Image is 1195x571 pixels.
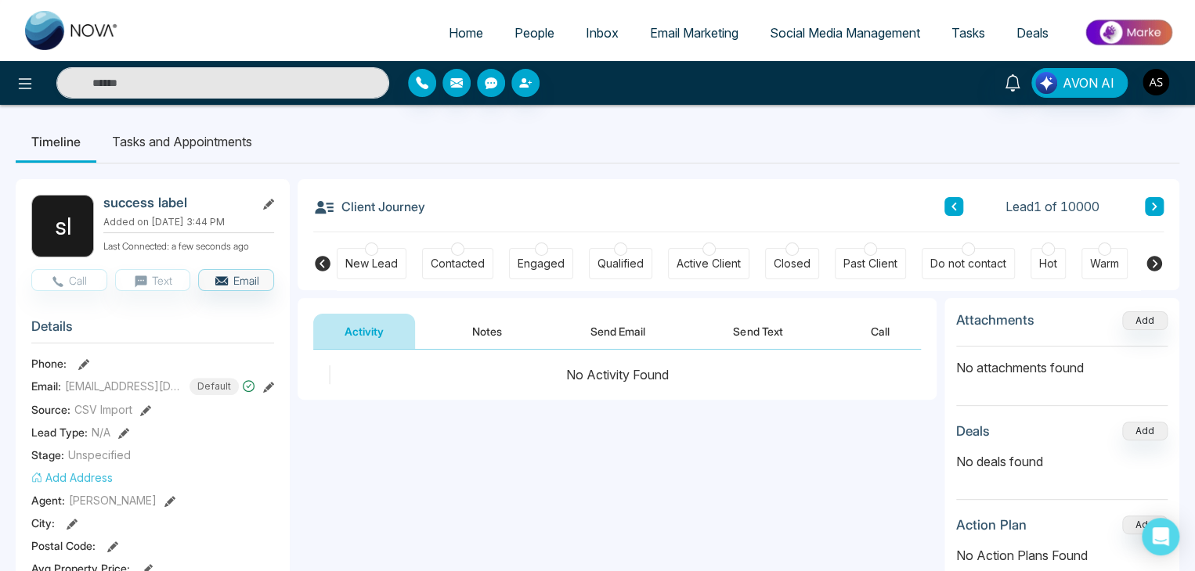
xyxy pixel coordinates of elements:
img: Nova CRM Logo [25,11,119,50]
button: Call [31,269,107,291]
h3: Attachments [956,312,1034,328]
a: Tasks [936,18,1001,48]
div: Active Client [677,256,741,271]
p: Added on [DATE] 3:44 PM [103,215,274,229]
img: User Avatar [1143,69,1169,95]
span: Email: [31,378,61,394]
div: Closed [774,256,811,271]
p: Last Connected: a few seconds ago [103,236,274,253]
div: Open Intercom Messenger [1142,518,1179,555]
div: Contacted [431,256,485,271]
div: Past Client [843,256,897,271]
span: Postal Code : [31,537,96,554]
a: Deals [1001,18,1064,48]
div: New Lead [345,256,398,271]
li: Timeline [16,120,96,163]
div: Do not contact [930,256,1006,271]
button: Notes [441,314,533,349]
button: Email [198,269,274,291]
span: N/A [92,424,110,440]
button: Add Address [31,469,113,486]
div: Qualified [597,256,644,271]
p: No attachments found [956,347,1168,377]
a: People [499,18,570,48]
span: Deals [1016,25,1049,41]
a: Home [433,18,499,48]
span: [PERSON_NAME] [69,492,157,508]
span: Lead 1 of 10000 [1005,197,1099,216]
span: Default [190,378,239,395]
span: Email Marketing [650,25,738,41]
span: Social Media Management [770,25,920,41]
button: Text [115,269,191,291]
button: Add [1122,311,1168,330]
h3: Details [31,318,274,343]
h3: Deals [956,423,990,439]
button: Send Email [559,314,677,349]
span: Add [1122,313,1168,326]
h3: Action Plan [956,517,1027,533]
button: AVON AI [1031,68,1128,98]
button: Call [839,314,921,349]
li: Tasks and Appointments [96,120,268,163]
span: People [514,25,554,41]
div: No Activity Found [313,365,921,384]
span: Phone: [31,355,67,372]
span: Inbox [586,25,619,41]
div: Warm [1090,256,1119,271]
span: Stage: [31,447,64,463]
span: Unspecified [68,447,131,463]
a: Email Marketing [634,18,754,48]
p: No deals found [956,452,1168,471]
h2: success label [103,195,249,210]
span: City : [31,515,55,531]
span: Lead Type: [31,424,88,440]
button: Activity [313,314,415,349]
span: [EMAIL_ADDRESS][DOMAIN_NAME] [65,378,182,394]
p: No Action Plans Found [956,546,1168,565]
span: Home [449,25,483,41]
h3: Client Journey [313,195,425,218]
div: Hot [1039,256,1057,271]
a: Inbox [570,18,634,48]
span: CSV Import [74,401,132,418]
div: Engaged [518,256,565,271]
button: Add [1122,515,1168,534]
span: Source: [31,401,70,418]
img: Lead Flow [1035,72,1057,94]
button: Add [1122,422,1168,440]
a: Social Media Management [754,18,936,48]
span: AVON AI [1063,74,1114,92]
img: Market-place.gif [1072,15,1186,50]
button: Send Text [702,314,814,349]
div: s l [31,195,94,257]
span: Tasks [951,25,985,41]
span: Agent: [31,492,65,508]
